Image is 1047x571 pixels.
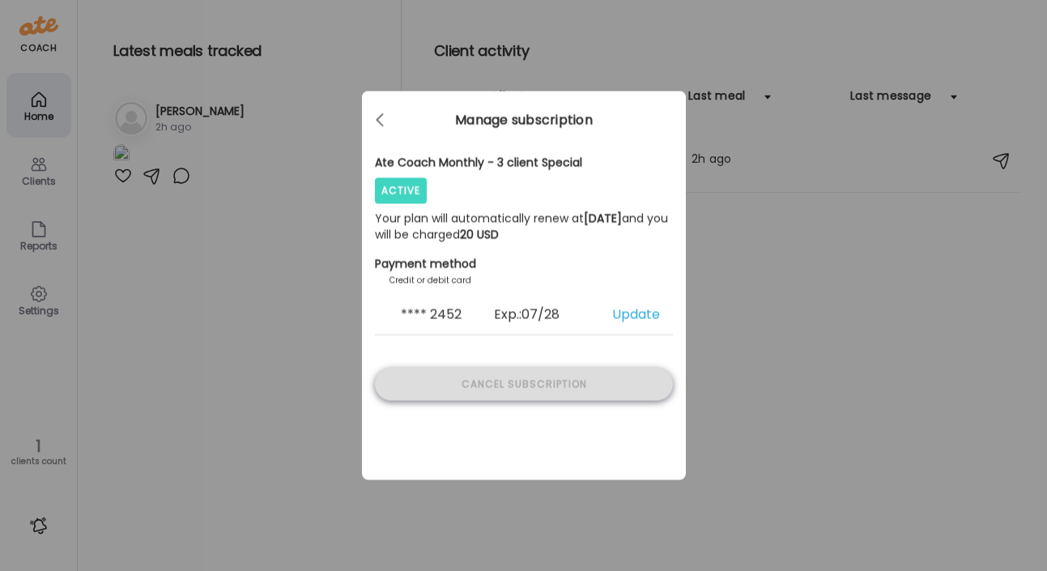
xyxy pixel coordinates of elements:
b: 20 USD [460,227,499,243]
h3: Payment method [375,256,673,273]
h3: Ate Coach Monthly - 3 client Special [375,155,673,172]
div: Update [612,305,660,325]
div: Cancel subscription [375,369,673,401]
div: Manage subscription [362,111,686,130]
span: Exp.:07/28 [494,305,560,325]
label: Credit or debit card [388,275,473,288]
p: Your plan will automatically renew at and you will be charged [375,211,673,243]
div: Active [375,178,427,204]
b: [DATE] [584,211,622,227]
